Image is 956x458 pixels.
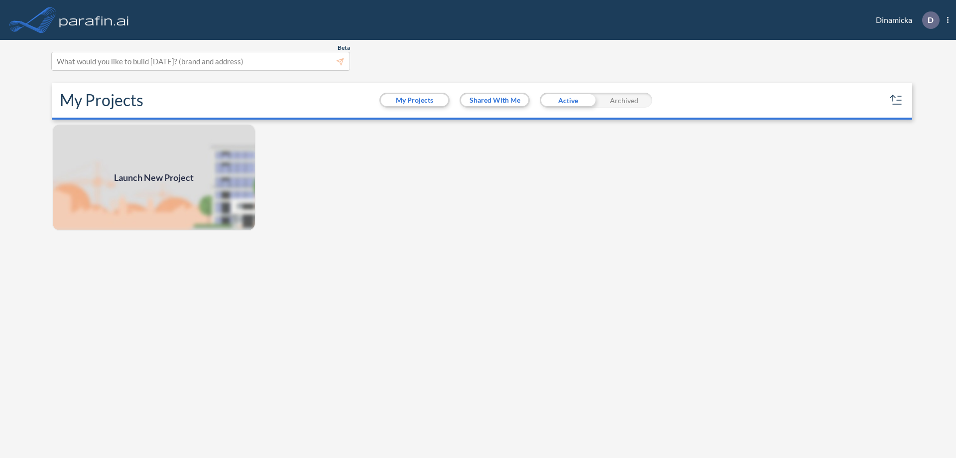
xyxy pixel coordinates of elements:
[52,124,256,231] img: add
[596,93,652,108] div: Archived
[381,94,448,106] button: My Projects
[114,171,194,184] span: Launch New Project
[60,91,143,110] h2: My Projects
[540,93,596,108] div: Active
[461,94,528,106] button: Shared With Me
[928,15,934,24] p: D
[888,92,904,108] button: sort
[52,124,256,231] a: Launch New Project
[338,44,350,52] span: Beta
[57,10,131,30] img: logo
[861,11,949,29] div: Dinamicka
